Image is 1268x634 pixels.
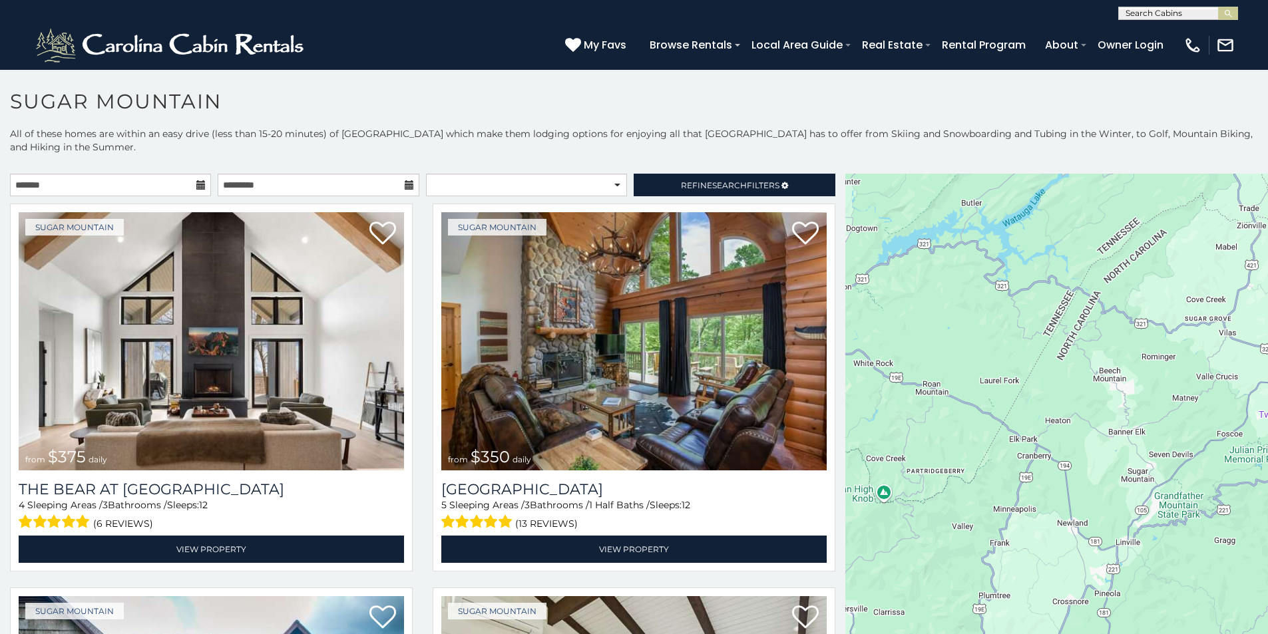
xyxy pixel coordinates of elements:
span: $375 [48,447,86,466]
a: About [1038,33,1085,57]
span: (6 reviews) [93,515,153,532]
span: 1 Half Baths / [589,499,650,511]
img: White-1-2.png [33,25,310,65]
a: Sugar Mountain [25,219,124,236]
img: The Bear At Sugar Mountain [19,212,404,470]
a: Browse Rentals [643,33,739,57]
a: View Property [19,536,404,563]
a: Sugar Mountain [25,603,124,619]
span: $350 [471,447,510,466]
div: Sleeping Areas / Bathrooms / Sleeps: [441,498,827,532]
a: [GEOGRAPHIC_DATA] [441,480,827,498]
img: phone-regular-white.png [1183,36,1202,55]
span: from [448,454,468,464]
a: Add to favorites [369,220,396,248]
span: daily [89,454,107,464]
span: My Favs [584,37,626,53]
a: The Bear At Sugar Mountain from $375 daily [19,212,404,470]
span: 12 [682,499,690,511]
span: (13 reviews) [515,515,578,532]
span: from [25,454,45,464]
span: Search [712,180,747,190]
span: 3 [103,499,108,511]
a: Rental Program [935,33,1032,57]
a: Real Estate [855,33,929,57]
a: Add to favorites [792,604,819,632]
a: Add to favorites [369,604,396,632]
div: Sleeping Areas / Bathrooms / Sleeps: [19,498,404,532]
span: daily [513,454,531,464]
h3: The Bear At Sugar Mountain [19,480,404,498]
a: Sugar Mountain [448,603,546,619]
a: Sugar Mountain [448,219,546,236]
span: 12 [199,499,208,511]
span: 5 [441,499,447,511]
a: View Property [441,536,827,563]
h3: Grouse Moor Lodge [441,480,827,498]
a: RefineSearchFilters [634,174,835,196]
a: Local Area Guide [745,33,849,57]
span: Refine Filters [681,180,779,190]
a: Add to favorites [792,220,819,248]
img: Grouse Moor Lodge [441,212,827,470]
a: Grouse Moor Lodge from $350 daily [441,212,827,470]
a: Owner Login [1091,33,1170,57]
span: 4 [19,499,25,511]
span: 3 [525,499,530,511]
img: mail-regular-white.png [1216,36,1235,55]
a: My Favs [565,37,630,54]
a: The Bear At [GEOGRAPHIC_DATA] [19,480,404,498]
